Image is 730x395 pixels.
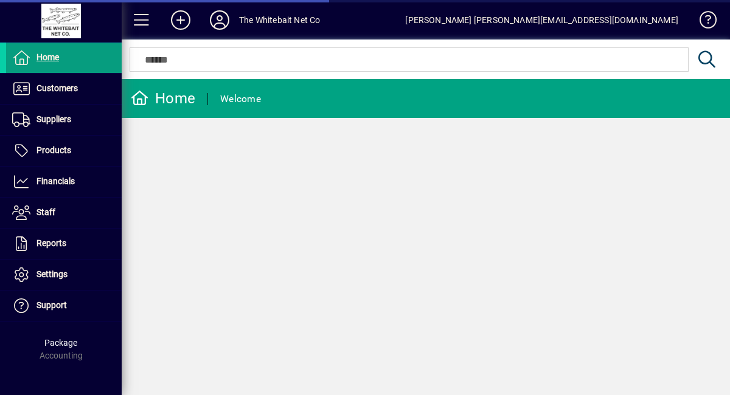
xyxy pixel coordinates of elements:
button: Add [161,9,200,31]
span: Financials [36,176,75,186]
a: Support [6,290,122,321]
span: Suppliers [36,114,71,124]
button: Profile [200,9,239,31]
span: Customers [36,83,78,93]
span: Support [36,300,67,310]
div: Home [131,89,195,108]
a: Staff [6,197,122,228]
span: Products [36,145,71,155]
a: Knowledge Base [690,2,715,42]
span: Home [36,52,59,62]
div: [PERSON_NAME] [PERSON_NAME][EMAIL_ADDRESS][DOMAIN_NAME] [405,10,678,30]
div: Welcome [220,89,261,109]
a: Products [6,136,122,166]
a: Suppliers [6,105,122,135]
div: The Whitebait Net Co [239,10,321,30]
a: Reports [6,228,122,259]
span: Package [44,338,77,348]
span: Reports [36,238,66,248]
a: Settings [6,259,122,290]
span: Staff [36,207,55,217]
span: Settings [36,269,68,279]
a: Customers [6,74,122,104]
a: Financials [6,167,122,197]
